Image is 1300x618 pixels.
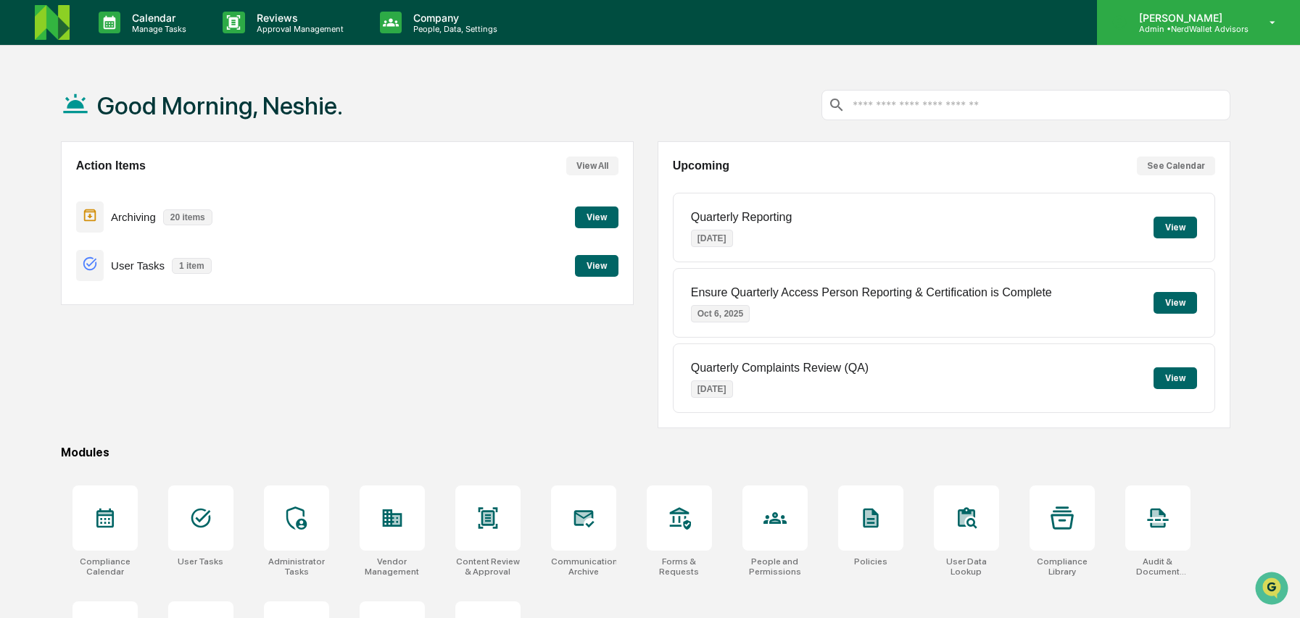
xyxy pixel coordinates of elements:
div: We're available if you need us! [49,125,183,137]
span: Pylon [144,246,175,256]
button: See Calendar [1137,156,1215,175]
div: Vendor Management [360,556,425,577]
button: View [1154,292,1197,314]
a: View [575,209,618,223]
div: User Tasks [178,556,223,567]
iframe: Open customer support [1254,570,1293,609]
p: Company [402,12,505,24]
p: Admin • NerdWallet Advisors [1127,24,1249,34]
div: Audit & Document Logs [1125,556,1191,577]
p: Reviews [245,12,351,24]
div: Compliance Calendar [73,556,138,577]
a: Powered byPylon [102,245,175,256]
p: Archiving [111,211,156,223]
span: Data Lookup [29,210,91,225]
div: Communications Archive [551,556,616,577]
a: 🖐️Preclearance [9,177,99,203]
div: People and Permissions [742,556,808,577]
p: How can we help? [15,30,264,54]
div: Content Review & Approval [455,556,521,577]
div: User Data Lookup [934,556,999,577]
img: 1746055101610-c473b297-6a78-478c-a979-82029cc54cd1 [15,111,41,137]
a: View [575,258,618,272]
div: Policies [854,556,887,567]
h2: Action Items [76,159,146,172]
div: Compliance Library [1030,556,1095,577]
p: People, Data, Settings [402,24,505,34]
p: Manage Tasks [120,24,194,34]
p: [PERSON_NAME] [1127,12,1249,24]
p: [DATE] [691,380,733,398]
button: View [575,255,618,277]
button: View [1154,217,1197,238]
button: View [1154,367,1197,389]
button: Start new chat [247,115,264,133]
span: Attestations [120,183,180,197]
p: User Tasks [111,259,165,272]
button: View [575,206,618,228]
p: Approval Management [245,24,351,34]
button: View All [566,156,618,175]
span: Preclearance [29,183,94,197]
p: Quarterly Reporting [691,211,792,224]
div: Modules [61,446,1231,459]
p: Calendar [120,12,194,24]
div: 🔎 [15,212,26,223]
div: 🖐️ [15,184,26,196]
div: Forms & Requests [647,556,712,577]
p: Ensure Quarterly Access Person Reporting & Certification is Complete [691,286,1052,299]
p: [DATE] [691,230,733,247]
div: Start new chat [49,111,238,125]
p: 20 items [163,209,212,225]
div: Administrator Tasks [264,556,329,577]
a: 🔎Data Lookup [9,204,97,230]
p: Oct 6, 2025 [691,305,750,322]
p: 1 item [172,258,212,274]
a: 🗄️Attestations [99,177,186,203]
p: Quarterly Complaints Review (QA) [691,362,869,375]
h1: Good Morning, Neshie. [97,91,343,120]
div: 🗄️ [105,184,117,196]
h2: Upcoming [673,159,729,172]
img: logo [35,5,70,40]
